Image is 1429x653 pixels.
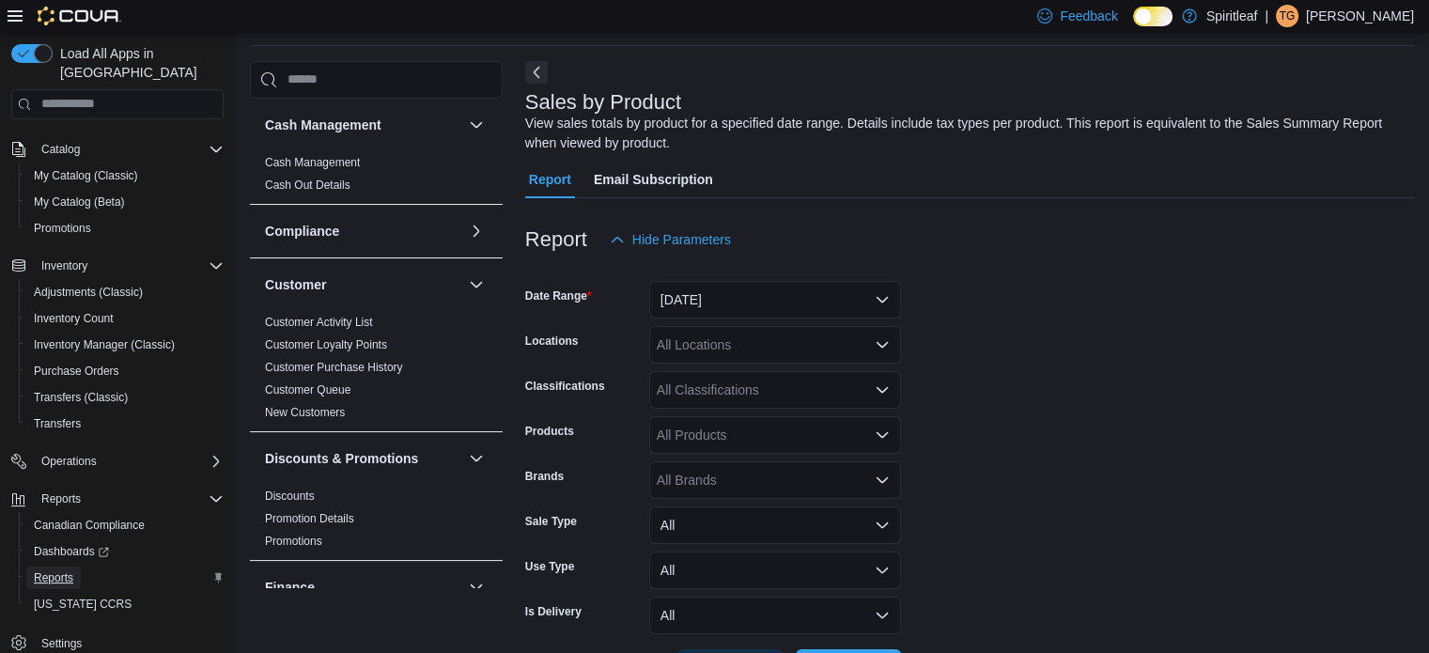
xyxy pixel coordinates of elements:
[41,454,97,469] span: Operations
[26,567,224,589] span: Reports
[265,449,461,468] button: Discounts & Promotions
[26,307,224,330] span: Inventory Count
[19,189,231,215] button: My Catalog (Beta)
[26,281,224,303] span: Adjustments (Classic)
[34,255,95,277] button: Inventory
[26,386,224,409] span: Transfers (Classic)
[465,220,488,242] button: Compliance
[265,337,387,352] span: Customer Loyalty Points
[34,488,88,510] button: Reports
[525,379,605,394] label: Classifications
[26,360,224,382] span: Purchase Orders
[34,570,73,585] span: Reports
[34,518,145,533] span: Canadian Compliance
[26,191,224,213] span: My Catalog (Beta)
[265,275,461,294] button: Customer
[34,311,114,326] span: Inventory Count
[465,114,488,136] button: Cash Management
[265,578,315,597] h3: Finance
[265,511,354,526] span: Promotion Details
[26,514,152,536] a: Canadian Compliance
[19,163,231,189] button: My Catalog (Classic)
[26,593,224,615] span: Washington CCRS
[265,578,461,597] button: Finance
[525,61,548,84] button: Next
[34,168,138,183] span: My Catalog (Classic)
[265,489,315,504] span: Discounts
[34,138,87,161] button: Catalog
[19,565,231,591] button: Reports
[265,382,350,397] span: Customer Queue
[4,253,231,279] button: Inventory
[26,191,132,213] a: My Catalog (Beta)
[26,164,224,187] span: My Catalog (Classic)
[26,334,182,356] a: Inventory Manager (Classic)
[265,155,360,170] span: Cash Management
[525,559,574,574] label: Use Type
[19,384,231,411] button: Transfers (Classic)
[265,178,350,193] span: Cash Out Details
[26,412,88,435] a: Transfers
[19,215,231,241] button: Promotions
[26,334,224,356] span: Inventory Manager (Classic)
[875,382,890,397] button: Open list of options
[1265,5,1268,27] p: |
[250,485,503,560] div: Discounts & Promotions
[465,576,488,599] button: Finance
[41,491,81,506] span: Reports
[265,116,461,134] button: Cash Management
[19,332,231,358] button: Inventory Manager (Classic)
[265,116,381,134] h3: Cash Management
[41,258,87,273] span: Inventory
[465,273,488,296] button: Customer
[265,275,326,294] h3: Customer
[34,544,109,559] span: Dashboards
[529,161,571,198] span: Report
[34,255,224,277] span: Inventory
[19,591,231,617] button: [US_STATE] CCRS
[34,221,91,236] span: Promotions
[265,383,350,396] a: Customer Queue
[34,194,125,210] span: My Catalog (Beta)
[41,636,82,651] span: Settings
[34,488,224,510] span: Reports
[34,138,224,161] span: Catalog
[34,337,175,352] span: Inventory Manager (Classic)
[265,316,373,329] a: Customer Activity List
[34,416,81,431] span: Transfers
[34,364,119,379] span: Purchase Orders
[265,222,461,241] button: Compliance
[602,221,738,258] button: Hide Parameters
[1133,26,1134,27] span: Dark Mode
[26,514,224,536] span: Canadian Compliance
[34,285,143,300] span: Adjustments (Classic)
[1276,5,1298,27] div: Torie G
[265,406,345,419] a: New Customers
[34,390,128,405] span: Transfers (Classic)
[4,136,231,163] button: Catalog
[875,473,890,488] button: Open list of options
[1060,7,1117,25] span: Feedback
[19,411,231,437] button: Transfers
[26,540,224,563] span: Dashboards
[34,450,104,473] button: Operations
[525,469,564,484] label: Brands
[250,151,503,204] div: Cash Management
[649,552,901,589] button: All
[649,281,901,319] button: [DATE]
[525,288,592,303] label: Date Range
[265,222,339,241] h3: Compliance
[1280,5,1296,27] span: TG
[632,230,731,249] span: Hide Parameters
[1133,7,1173,26] input: Dark Mode
[26,217,99,240] a: Promotions
[649,597,901,634] button: All
[265,315,373,330] span: Customer Activity List
[1206,5,1257,27] p: Spiritleaf
[875,428,890,443] button: Open list of options
[265,338,387,351] a: Customer Loyalty Points
[4,448,231,474] button: Operations
[265,535,322,548] a: Promotions
[265,360,403,375] span: Customer Purchase History
[1306,5,1414,27] p: [PERSON_NAME]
